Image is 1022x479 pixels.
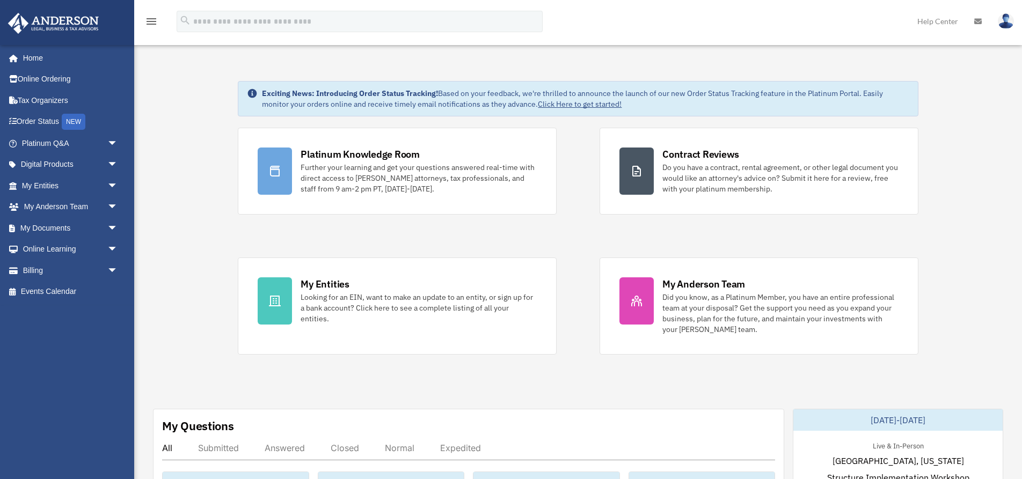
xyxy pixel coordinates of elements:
[107,217,129,239] span: arrow_drop_down
[107,132,129,154] span: arrow_drop_down
[331,443,359,453] div: Closed
[262,88,909,109] div: Based on your feedback, we're thrilled to announce the launch of our new Order Status Tracking fe...
[162,443,172,453] div: All
[662,277,745,291] div: My Anderson Team
[8,69,134,90] a: Online Ordering
[833,454,964,467] span: [GEOGRAPHIC_DATA], [US_STATE]
[107,196,129,218] span: arrow_drop_down
[600,257,918,355] a: My Anderson Team Did you know, as a Platinum Member, you have an entire professional team at your...
[8,260,134,281] a: Billingarrow_drop_down
[8,281,134,303] a: Events Calendar
[662,292,899,335] div: Did you know, as a Platinum Member, you have an entire professional team at your disposal? Get th...
[162,418,234,434] div: My Questions
[107,260,129,282] span: arrow_drop_down
[179,14,191,26] i: search
[145,15,158,28] i: menu
[238,257,557,355] a: My Entities Looking for an EIN, want to make an update to an entity, or sign up for a bank accoun...
[107,175,129,197] span: arrow_drop_down
[301,292,537,324] div: Looking for an EIN, want to make an update to an entity, or sign up for a bank account? Click her...
[8,175,134,196] a: My Entitiesarrow_drop_down
[8,90,134,111] a: Tax Organizers
[62,114,85,130] div: NEW
[265,443,305,453] div: Answered
[8,217,134,239] a: My Documentsarrow_drop_down
[198,443,239,453] div: Submitted
[238,128,557,215] a: Platinum Knowledge Room Further your learning and get your questions answered real-time with dire...
[301,148,420,161] div: Platinum Knowledge Room
[662,162,899,194] div: Do you have a contract, rental agreement, or other legal document you would like an attorney's ad...
[998,13,1014,29] img: User Pic
[793,409,1003,431] div: [DATE]-[DATE]
[8,47,129,69] a: Home
[8,132,134,154] a: Platinum Q&Aarrow_drop_down
[262,89,438,98] strong: Exciting News: Introducing Order Status Tracking!
[600,128,918,215] a: Contract Reviews Do you have a contract, rental agreement, or other legal document you would like...
[301,162,537,194] div: Further your learning and get your questions answered real-time with direct access to [PERSON_NAM...
[8,111,134,133] a: Order StatusNEW
[8,196,134,218] a: My Anderson Teamarrow_drop_down
[107,239,129,261] span: arrow_drop_down
[440,443,481,453] div: Expedited
[864,439,932,451] div: Live & In-Person
[5,13,102,34] img: Anderson Advisors Platinum Portal
[538,99,622,109] a: Click Here to get started!
[8,154,134,175] a: Digital Productsarrow_drop_down
[662,148,739,161] div: Contract Reviews
[145,19,158,28] a: menu
[301,277,349,291] div: My Entities
[8,239,134,260] a: Online Learningarrow_drop_down
[385,443,414,453] div: Normal
[107,154,129,176] span: arrow_drop_down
